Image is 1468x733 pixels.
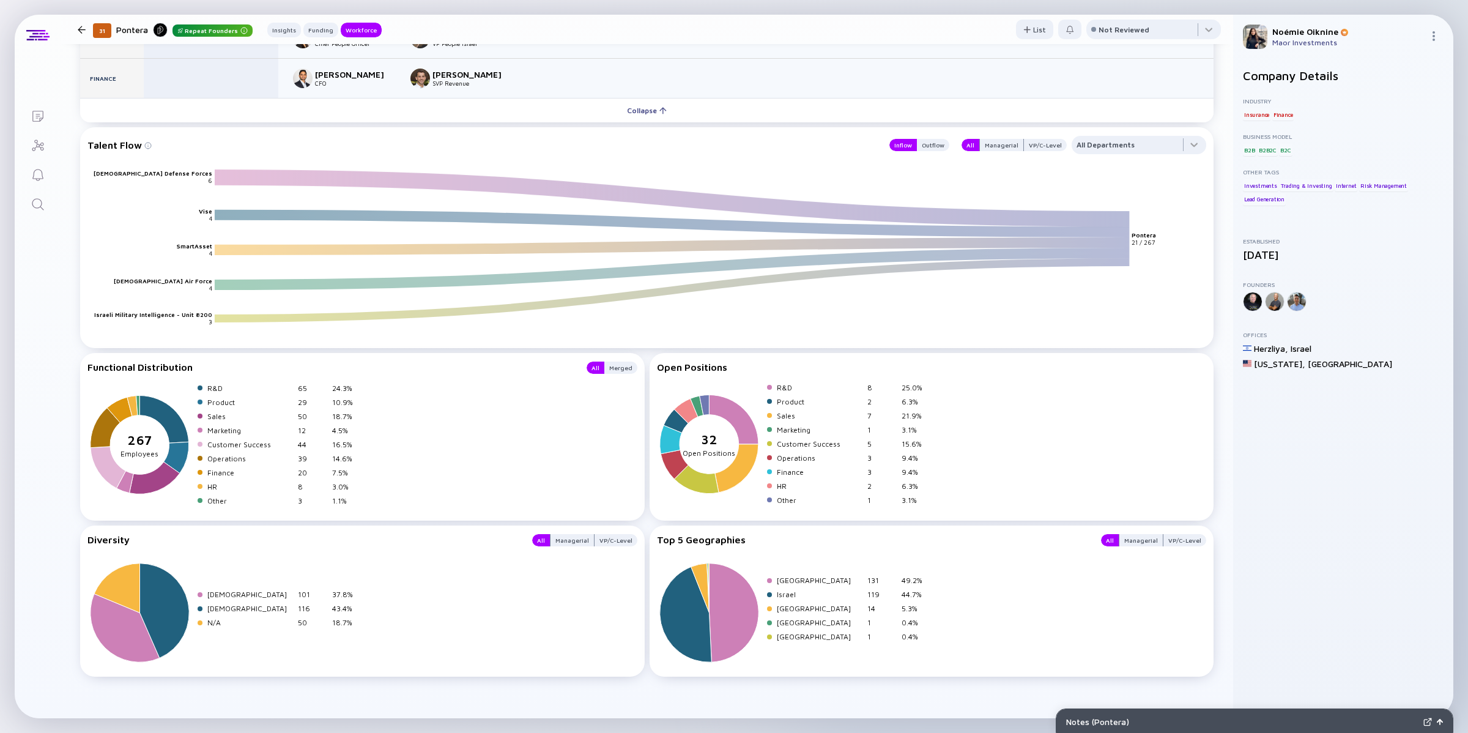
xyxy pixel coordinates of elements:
[1243,69,1444,83] h2: Company Details
[1243,331,1444,338] div: Offices
[889,139,917,151] div: Inflow
[1243,237,1444,245] div: Established
[1272,26,1424,37] div: Noémie Oiknine
[777,439,862,448] div: Customer Success
[207,468,293,477] div: Finance
[587,362,604,374] button: All
[15,130,61,159] a: Investor Map
[867,496,897,505] div: 1
[303,23,338,37] button: Funding
[298,468,327,477] div: 20
[1272,38,1424,47] div: Maor Investments
[777,618,862,627] div: [GEOGRAPHIC_DATA]
[777,482,862,491] div: HR
[199,207,212,215] text: Vise
[15,100,61,130] a: Lists
[604,362,637,374] button: Merged
[1359,179,1408,192] div: Risk Management
[902,618,931,627] div: 0.4%
[208,177,212,184] text: 6
[902,453,931,463] div: 9.4%
[207,604,293,613] div: [DEMOGRAPHIC_DATA]
[1243,193,1286,206] div: Lead Generation
[341,24,382,36] div: Workforce
[701,432,717,447] tspan: 32
[332,440,361,449] div: 16.5%
[332,454,361,463] div: 14.6%
[298,440,327,449] div: 44
[1243,344,1251,352] img: Israel Flag
[298,384,327,393] div: 65
[1243,133,1444,140] div: Business Model
[620,101,674,120] div: Collapse
[902,425,931,434] div: 3.1%
[532,534,550,546] div: All
[15,188,61,218] a: Search
[917,139,949,151] div: Outflow
[207,496,293,505] div: Other
[1024,139,1067,151] button: VP/C-Level
[209,215,212,222] text: 4
[15,159,61,188] a: Reminders
[332,384,361,393] div: 24.3%
[207,384,293,393] div: R&D
[777,590,862,599] div: Israel
[87,136,877,154] div: Talent Flow
[777,632,862,641] div: [GEOGRAPHIC_DATA]
[1243,144,1256,156] div: B2B
[867,618,897,627] div: 1
[902,439,931,448] div: 15.6%
[1423,718,1432,726] img: Expand Notes
[902,411,931,420] div: 21.9%
[777,467,862,477] div: Finance
[1254,343,1288,354] div: Herzliya ,
[93,23,111,38] div: 31
[657,362,1207,373] div: Open Positions
[128,433,152,447] tspan: 267
[1272,108,1294,121] div: Finance
[1119,534,1163,546] button: Managerial
[332,426,361,435] div: 4.5%
[94,311,212,318] text: Israeli Military Intelligence - Unit 8200
[1101,534,1119,546] button: All
[332,468,361,477] div: 7.5%
[207,482,293,491] div: HR
[902,576,931,585] div: 49.2%
[1163,534,1206,546] button: VP/C-Level
[341,23,382,37] button: Workforce
[867,632,897,641] div: 1
[1291,343,1311,354] div: Israel
[207,426,293,435] div: Marketing
[207,618,293,627] div: N/A
[777,397,862,406] div: Product
[332,398,361,407] div: 10.9%
[87,534,520,546] div: Diversity
[867,397,897,406] div: 2
[332,590,361,599] div: 37.8%
[1437,719,1443,725] img: Open Notes
[867,383,897,392] div: 8
[980,139,1023,151] div: Managerial
[207,412,293,421] div: Sales
[298,482,327,491] div: 8
[298,454,327,463] div: 39
[298,590,327,599] div: 101
[315,69,396,80] div: [PERSON_NAME]
[1132,238,1156,245] text: 21 / 267
[867,439,897,448] div: 5
[209,250,212,257] text: 4
[177,242,212,250] text: SmartAsset
[1254,359,1305,369] div: [US_STATE] ,
[332,482,361,491] div: 3.0%
[777,576,862,585] div: [GEOGRAPHIC_DATA]
[1243,359,1251,368] img: United States Flag
[902,590,931,599] div: 44.7%
[979,139,1024,151] button: Managerial
[172,24,253,37] div: Repeat Founders
[867,453,897,463] div: 3
[432,69,513,80] div: [PERSON_NAME]
[116,22,253,37] div: Pontera
[298,426,327,435] div: 12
